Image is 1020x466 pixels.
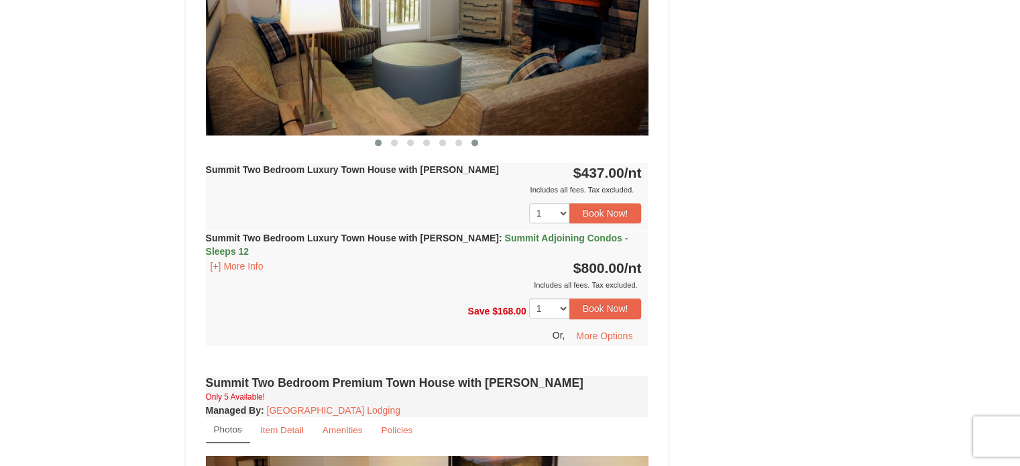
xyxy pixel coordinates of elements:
strong: Summit Two Bedroom Luxury Town House with [PERSON_NAME] [206,164,499,175]
button: [+] More Info [206,259,268,274]
small: Amenities [323,425,363,435]
a: Photos [206,417,250,443]
strong: : [206,405,264,416]
span: Save [467,306,490,316]
button: Book Now! [569,203,642,223]
small: Only 5 Available! [206,392,265,402]
div: Includes all fees. Tax excluded. [206,183,642,196]
div: Includes all fees. Tax excluded. [206,278,642,292]
small: Item Detail [260,425,304,435]
span: $168.00 [492,306,526,316]
strong: Summit Two Bedroom Luxury Town House with [PERSON_NAME] [206,233,628,257]
span: /nt [624,165,642,180]
span: $800.00 [573,260,624,276]
a: Amenities [314,417,372,443]
button: More Options [567,326,641,346]
a: Policies [372,417,421,443]
small: Photos [214,424,242,434]
a: [GEOGRAPHIC_DATA] Lodging [267,405,400,416]
span: : [499,233,502,243]
span: Or, [553,329,565,340]
span: /nt [624,260,642,276]
small: Policies [381,425,412,435]
button: Book Now! [569,298,642,318]
strong: $437.00 [573,165,642,180]
span: Managed By [206,405,261,416]
a: Item Detail [251,417,313,443]
h4: Summit Two Bedroom Premium Town House with [PERSON_NAME] [206,376,648,390]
